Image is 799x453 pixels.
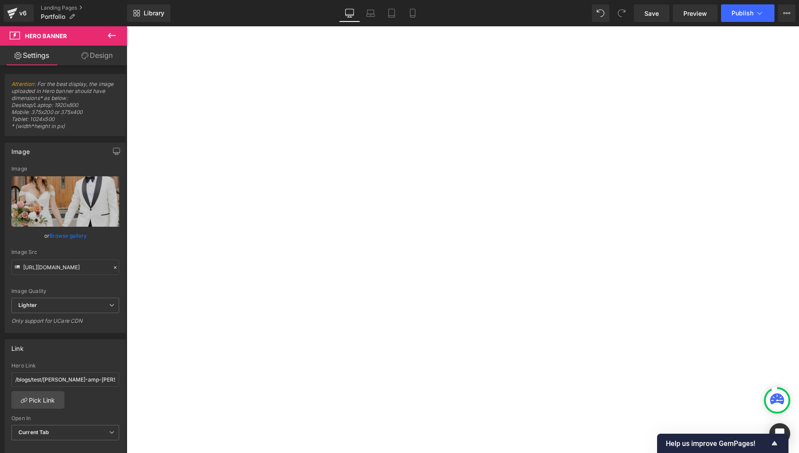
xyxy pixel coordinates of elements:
button: Publish [721,4,774,22]
div: Only support for UCare CDN [11,317,119,330]
span: Publish [732,10,753,17]
a: Laptop [360,4,381,22]
a: Browse gallery [49,228,87,243]
a: Design [65,46,129,65]
span: Portfolio [41,13,65,20]
button: Redo [613,4,630,22]
a: Attention [11,81,35,87]
a: Tablet [381,4,402,22]
div: v6 [18,7,28,19]
input: Link [11,260,119,275]
b: Lighter [18,302,37,308]
div: or [11,231,119,240]
span: Hero Banner [25,32,67,39]
a: Preview [673,4,718,22]
a: Pick Link [11,391,64,409]
div: Open In [11,415,119,421]
a: Landing Pages [41,4,127,11]
span: Help us improve GemPages! [666,439,769,448]
a: v6 [4,4,34,22]
button: More [778,4,795,22]
input: https://your-shop.myshopify.com [11,372,119,387]
span: Library [144,9,164,17]
a: New Library [127,4,170,22]
div: Link [11,340,24,352]
div: Image Src [11,249,119,255]
button: Show survey - Help us improve GemPages! [666,438,780,449]
div: Image Quality [11,288,119,294]
b: Current Tab [18,429,49,435]
button: Undo [592,4,609,22]
span: Preview [683,9,707,18]
span: Save [644,9,659,18]
div: Hero Link [11,363,119,369]
div: Image [11,166,119,172]
a: Desktop [339,4,360,22]
span: : For the best display, the image uploaded in Hero banner should have dimensions* as below: Deskt... [11,81,119,136]
div: Open Intercom Messenger [769,423,790,444]
div: Image [11,143,30,155]
a: Mobile [402,4,423,22]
